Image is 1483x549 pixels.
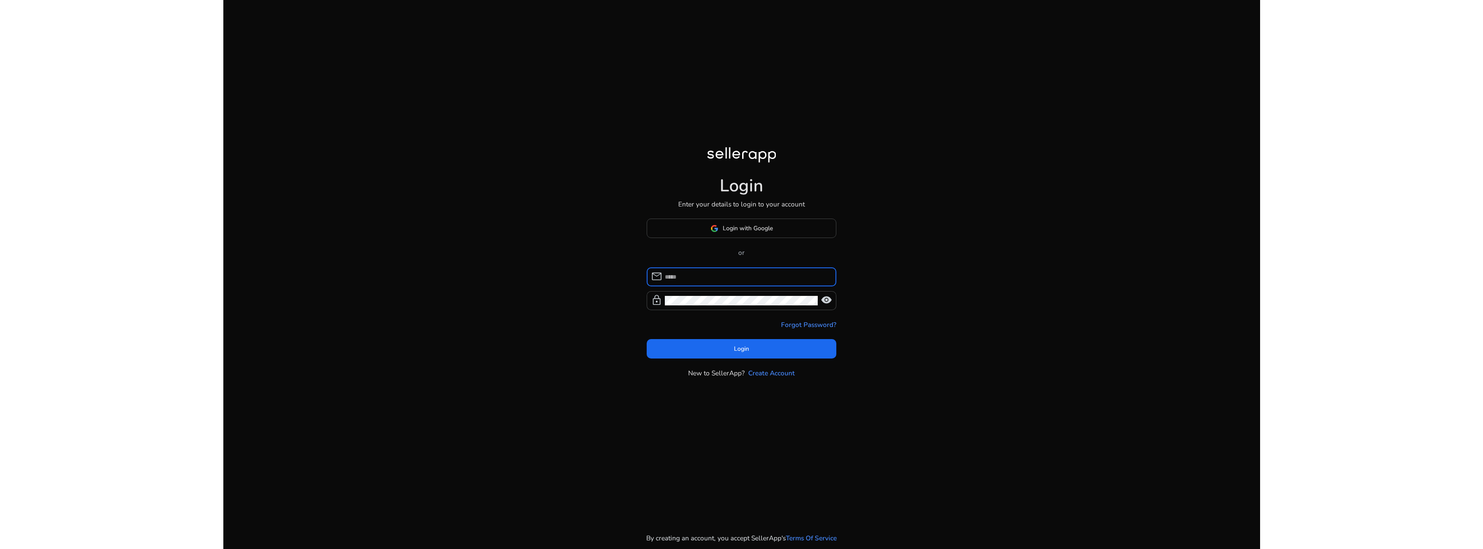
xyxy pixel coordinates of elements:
[647,339,837,359] button: Login
[734,344,749,353] span: Login
[647,219,837,238] button: Login with Google
[678,199,805,209] p: Enter your details to login to your account
[748,368,795,378] a: Create Account
[651,271,662,282] span: mail
[786,533,837,543] a: Terms Of Service
[647,248,837,257] p: or
[688,368,745,378] p: New to SellerApp?
[711,225,718,232] img: google-logo.svg
[781,320,836,330] a: Forgot Password?
[723,224,773,233] span: Login with Google
[651,295,662,306] span: lock
[720,176,763,197] h1: Login
[821,295,832,306] span: visibility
